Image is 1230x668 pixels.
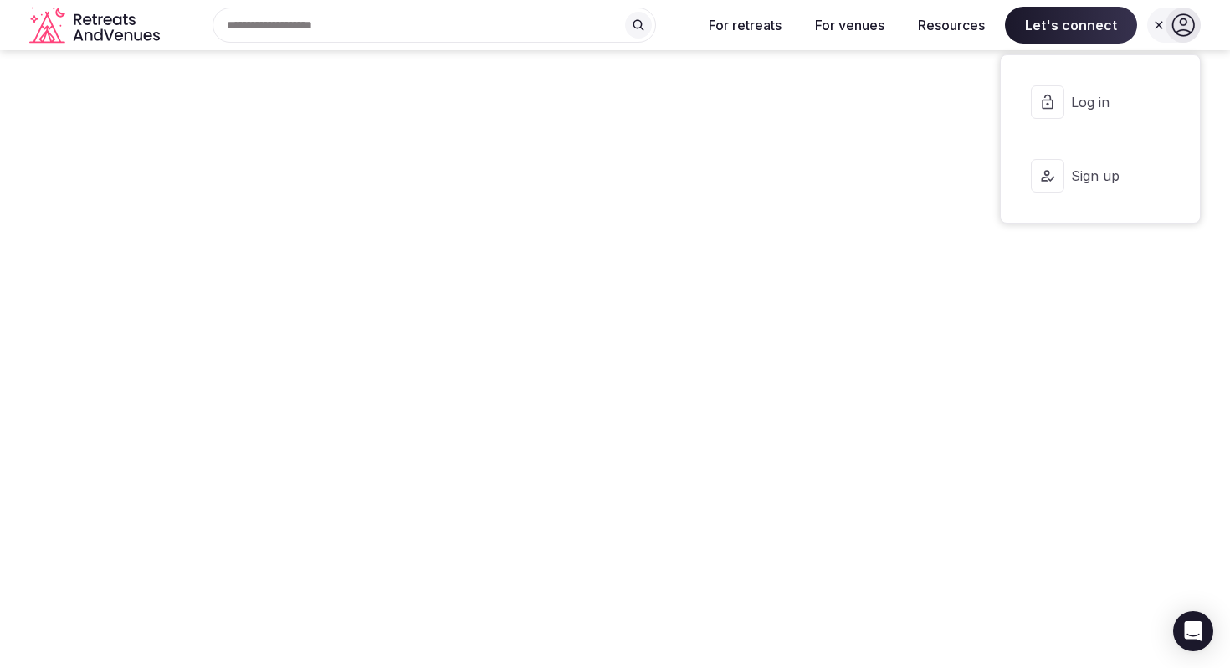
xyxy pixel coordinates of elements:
[1005,7,1137,44] span: Let's connect
[1173,611,1213,651] div: Open Intercom Messenger
[802,7,898,44] button: For venues
[1071,93,1151,111] span: Log in
[1071,167,1151,185] span: Sign up
[695,7,795,44] button: For retreats
[29,7,163,44] a: Visit the homepage
[1014,69,1186,136] button: Log in
[905,7,998,44] button: Resources
[1014,142,1186,209] button: Sign up
[29,7,163,44] svg: Retreats and Venues company logo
